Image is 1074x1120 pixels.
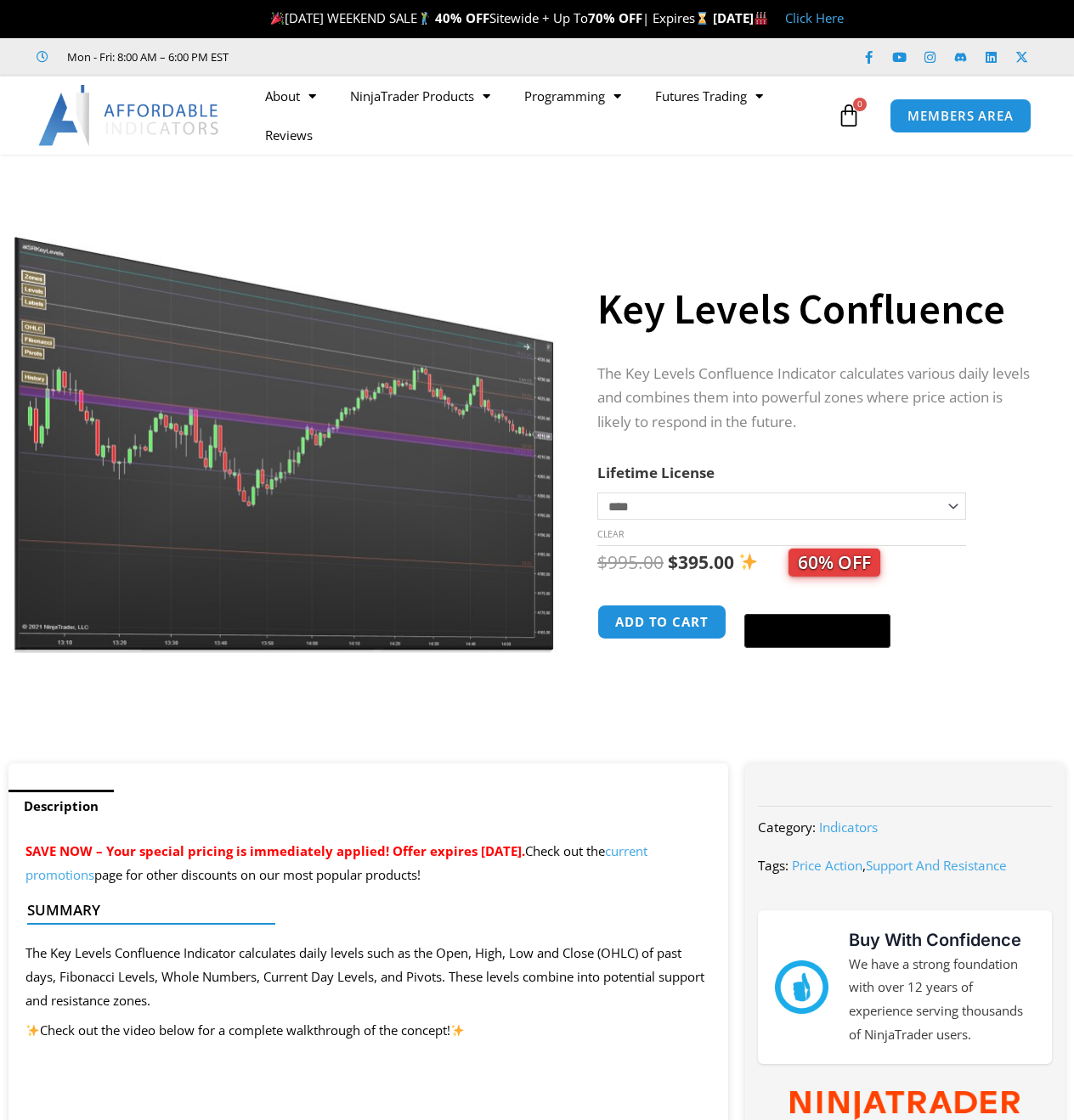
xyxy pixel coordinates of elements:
[668,550,734,574] bdi: 395.00
[271,12,284,25] img: 🎉
[696,12,709,25] img: ⌛
[25,942,711,1013] p: The Key Levels Confluence Indicator calculates daily levels such as the Open, High, Low and Close...
[849,953,1035,1047] p: We have a strong foundation with over 12 years of experience serving thousands of NinjaTrader users.
[741,602,894,609] iframe: Secure express checkout frame
[775,960,829,1015] img: mark thumbs good 43913 | Affordable Indicators – NinjaTrader
[849,927,1035,953] h3: Buy With Confidence
[819,819,878,836] a: Indicators
[597,605,726,639] button: Add to cart
[789,549,880,577] span: 60% OFF
[758,857,789,874] span: Tags:
[8,790,114,823] a: Description
[252,48,507,65] iframe: Customer reviews powered by Trustpilot
[755,12,767,25] img: 🏭
[907,110,1014,122] span: MEMBERS AREA
[792,857,862,874] a: Price Action
[597,550,608,574] span: $
[638,76,780,115] a: Futures Trading
[418,12,431,25] img: 🏌️‍♂️
[248,76,333,115] a: About
[811,91,886,140] a: 0
[248,115,330,155] a: Reviews
[853,98,867,111] span: 0
[792,857,1007,874] span: ,
[13,184,558,653] img: Key Levels 1 | Affordable Indicators – NinjaTrader
[890,98,1032,133] a: MEMBERS AREA
[597,550,664,574] bdi: 995.00
[597,362,1032,436] p: The Key Levels Confluence Indicator calculates various daily levels and combines them into powerf...
[25,1019,711,1043] p: Check out the video below for a complete walkthrough of the concept!
[38,85,221,146] img: LogoAI | Affordable Indicators – NinjaTrader
[25,842,525,859] span: SAVE NOW – Your special pricing is immediately applied! Offer expires [DATE].
[333,76,507,115] a: NinjaTrader Products
[866,857,1007,874] a: Support And Resistance
[63,47,229,67] span: Mon - Fri: 8:00 AM – 6:00 PM EST
[739,553,757,571] img: ✨
[27,902,696,919] h4: Summary
[790,1091,1020,1120] img: NinjaTrader Wordmark color RGB | Affordable Indicators – NinjaTrader
[597,463,715,482] label: Lifetime License
[451,1024,464,1037] img: ✨
[25,840,711,887] p: Check out the page for other discounts on our most popular products!
[435,9,489,26] strong: 40% OFF
[588,9,642,26] strong: 70% OFF
[507,76,638,115] a: Programming
[758,819,816,836] span: Category:
[597,279,1032,339] h1: Key Levels Confluence
[26,1024,39,1037] img: ✨
[597,528,624,540] a: Clear options
[713,9,768,26] strong: [DATE]
[248,76,833,155] nav: Menu
[668,550,678,574] span: $
[744,614,890,648] button: Buy with GPay
[25,842,647,883] a: current promotions
[267,9,713,26] span: [DATE] WEEKEND SALE Sitewide + Up To | Expires
[785,9,844,26] a: Click Here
